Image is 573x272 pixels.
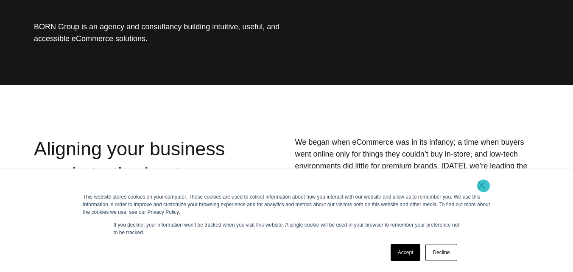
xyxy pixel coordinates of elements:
[477,181,487,189] a: ×
[295,136,539,196] p: We began when eCommerce was in its infancy; a time when buyers went online only for things they c...
[114,221,460,236] p: If you decline, your information won’t be tracked when you visit this website. A single cookie wi...
[83,193,490,216] div: This website stores cookies on your computer. These cookies are used to collect information about...
[425,244,457,261] a: Decline
[34,21,288,45] h1: BORN Group is an agency and consultancy building intuitive, useful, and accessible eCommerce solu...
[391,244,421,261] a: Accept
